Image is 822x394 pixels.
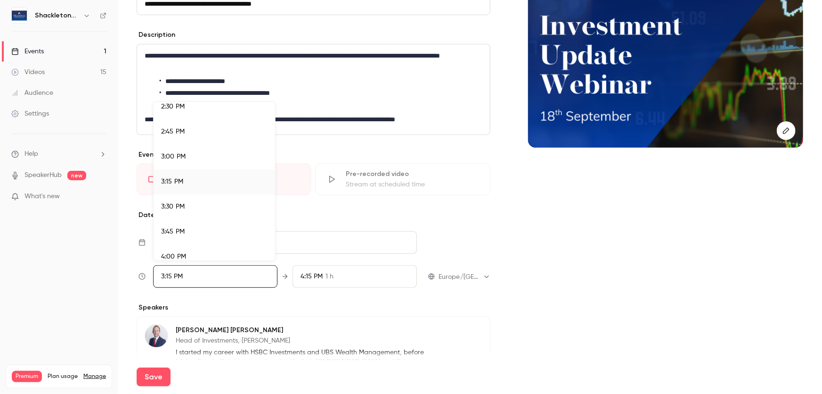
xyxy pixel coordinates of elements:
span: 2:30 PM [161,103,185,110]
span: 3:45 PM [161,228,185,235]
span: 3:15 PM [161,178,183,185]
span: 4:00 PM [161,253,186,260]
span: 3:00 PM [161,153,186,160]
span: 3:30 PM [161,203,185,210]
span: 2:45 PM [161,128,185,135]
